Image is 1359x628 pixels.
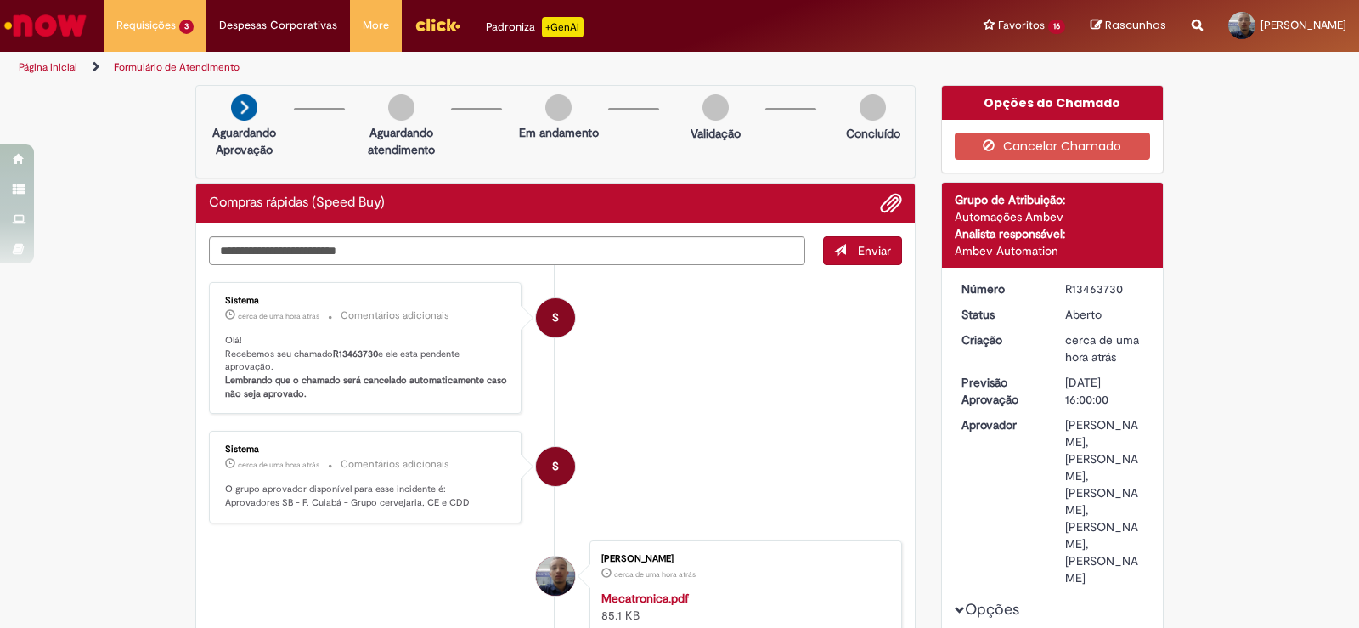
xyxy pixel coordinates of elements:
img: img-circle-grey.png [702,94,729,121]
div: Sistema [225,444,508,455]
div: Aberto [1065,306,1144,323]
span: Enviar [858,243,891,258]
div: Automações Ambev [955,208,1151,225]
ul: Trilhas de página [13,52,894,83]
time: 29/08/2025 17:12:51 [238,460,319,470]
span: [PERSON_NAME] [1260,18,1346,32]
span: 16 [1048,20,1065,34]
time: 29/08/2025 17:12:55 [238,311,319,321]
small: Comentários adicionais [341,457,449,472]
a: Formulário de Atendimento [114,60,240,74]
div: Analista responsável: [955,225,1151,242]
span: Requisições [116,17,176,34]
div: [PERSON_NAME], [PERSON_NAME], [PERSON_NAME], [PERSON_NAME], [PERSON_NAME] [1065,416,1144,586]
h2: Compras rápidas (Speed Buy) Histórico de tíquete [209,195,385,211]
img: arrow-next.png [231,94,257,121]
img: ServiceNow [2,8,89,42]
span: cerca de uma hora atrás [238,311,319,321]
div: Grupo de Atribuição: [955,191,1151,208]
dt: Previsão Aprovação [949,374,1053,408]
span: Favoritos [998,17,1045,34]
div: [DATE] 16:00:00 [1065,374,1144,408]
dt: Número [949,280,1053,297]
div: Opções do Chamado [942,86,1164,120]
button: Adicionar anexos [880,192,902,214]
img: click_logo_yellow_360x200.png [414,12,460,37]
dt: Status [949,306,1053,323]
div: Padroniza [486,17,584,37]
p: Validação [691,125,741,142]
img: img-circle-grey.png [388,94,414,121]
span: cerca de uma hora atrás [1065,332,1139,365]
button: Enviar [823,236,902,265]
a: Página inicial [19,60,77,74]
div: Lucas Jesus Da Silva [536,557,575,596]
small: Comentários adicionais [341,308,449,323]
span: S [552,446,559,487]
p: Aguardando atendimento [360,124,443,158]
div: 29/08/2025 17:12:42 [1065,331,1144,365]
time: 29/08/2025 17:12:12 [614,569,696,580]
p: Concluído [846,125,900,142]
div: 85.1 KB [601,590,884,624]
span: Despesas Corporativas [219,17,337,34]
div: [PERSON_NAME] [601,554,884,564]
span: 3 [179,20,194,34]
span: cerca de uma hora atrás [614,569,696,580]
a: Mecatronica.pdf [601,591,689,606]
div: R13463730 [1065,280,1144,297]
p: Aguardando Aprovação [203,124,285,158]
b: Lembrando que o chamado será cancelado automaticamente caso não seja aprovado. [225,374,510,400]
p: Olá! Recebemos seu chamado e ele esta pendente aprovação. [225,334,508,401]
span: S [552,297,559,338]
span: Rascunhos [1105,17,1166,33]
span: cerca de uma hora atrás [238,460,319,470]
img: img-circle-grey.png [860,94,886,121]
div: System [536,447,575,486]
p: +GenAi [542,17,584,37]
div: Sistema [225,296,508,306]
b: R13463730 [333,348,378,360]
span: More [363,17,389,34]
dt: Aprovador [949,416,1053,433]
img: img-circle-grey.png [545,94,572,121]
p: Em andamento [519,124,599,141]
time: 29/08/2025 17:12:42 [1065,332,1139,365]
dt: Criação [949,331,1053,348]
div: Ambev Automation [955,242,1151,259]
button: Cancelar Chamado [955,133,1151,160]
p: O grupo aprovador disponível para esse incidente é: Aprovadores SB - F. Cuiabá - Grupo cervejaria... [225,483,508,509]
div: System [536,298,575,337]
a: Rascunhos [1091,18,1166,34]
textarea: Digite sua mensagem aqui... [209,236,805,265]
